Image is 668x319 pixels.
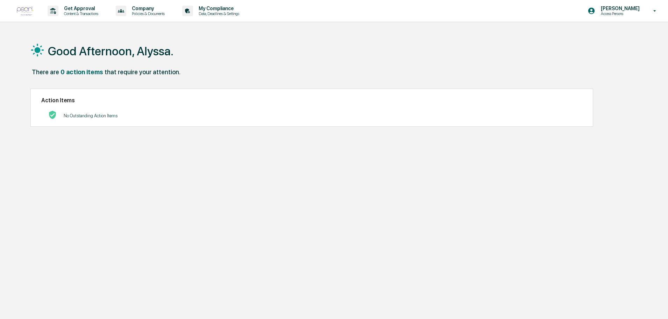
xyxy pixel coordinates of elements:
p: Company [126,6,168,11]
img: logo [17,6,34,16]
div: 0 action items [61,68,103,76]
p: Get Approval [58,6,102,11]
h2: Action Items [41,97,582,104]
div: that require your attention. [105,68,180,76]
p: [PERSON_NAME] [595,6,643,11]
div: There are [32,68,59,76]
p: No Outstanding Action Items [64,113,118,118]
p: Content & Transactions [58,11,102,16]
p: Policies & Documents [126,11,168,16]
p: My Compliance [193,6,243,11]
p: Data, Deadlines & Settings [193,11,243,16]
h1: Good Afternoon, Alyssa. [48,44,173,58]
img: No Actions logo [48,111,57,119]
p: Access Persons [595,11,643,16]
